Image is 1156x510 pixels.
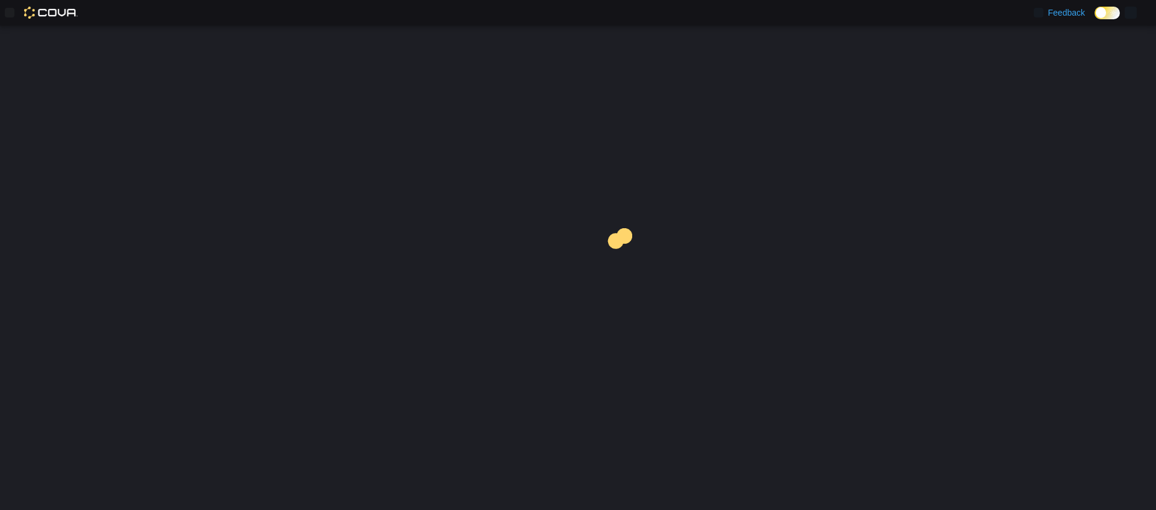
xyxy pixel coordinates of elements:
img: cova-loader [578,219,668,309]
input: Dark Mode [1095,7,1120,19]
span: Feedback [1048,7,1085,19]
a: Feedback [1029,1,1090,25]
img: Cova [24,7,78,19]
